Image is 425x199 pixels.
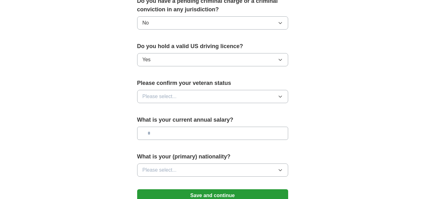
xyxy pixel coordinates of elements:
[143,19,149,27] span: No
[143,93,177,100] span: Please select...
[137,152,288,161] label: What is your (primary) nationality?
[137,53,288,66] button: Yes
[137,79,288,87] label: Please confirm your veteran status
[137,16,288,30] button: No
[143,56,151,64] span: Yes
[137,163,288,177] button: Please select...
[137,42,288,51] label: Do you hold a valid US driving licence?
[143,166,177,174] span: Please select...
[137,90,288,103] button: Please select...
[137,116,288,124] label: What is your current annual salary?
